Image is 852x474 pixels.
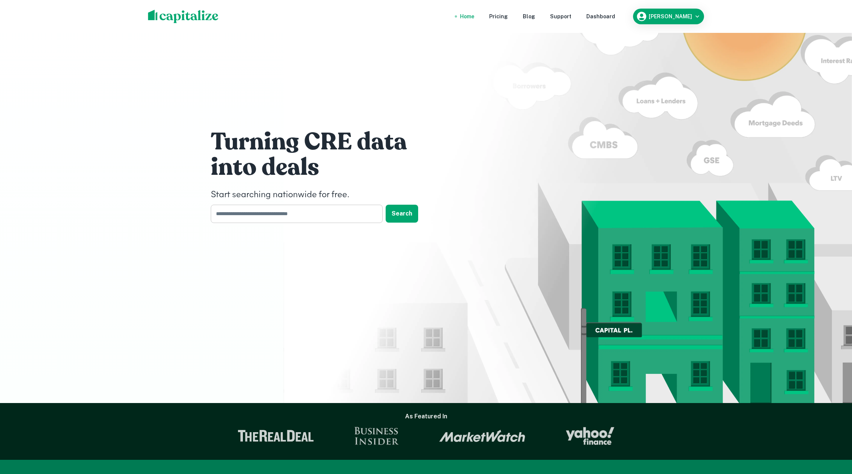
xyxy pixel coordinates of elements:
a: Home [460,12,474,21]
a: Pricing [489,12,508,21]
img: Yahoo Finance [566,427,614,445]
h1: into deals [211,152,435,182]
button: Search [386,205,418,223]
a: Support [550,12,571,21]
img: Business Insider [354,427,399,445]
h6: [PERSON_NAME] [649,14,692,19]
img: Market Watch [439,430,525,442]
img: capitalize-logo.png [148,10,219,23]
button: [PERSON_NAME] [633,9,704,24]
img: The Real Deal [238,430,314,442]
a: Blog [523,12,535,21]
h6: As Featured In [405,412,447,421]
a: Dashboard [586,12,615,21]
h1: Turning CRE data [211,127,435,157]
iframe: Chat Widget [815,414,852,450]
h4: Start searching nationwide for free. [211,188,435,202]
